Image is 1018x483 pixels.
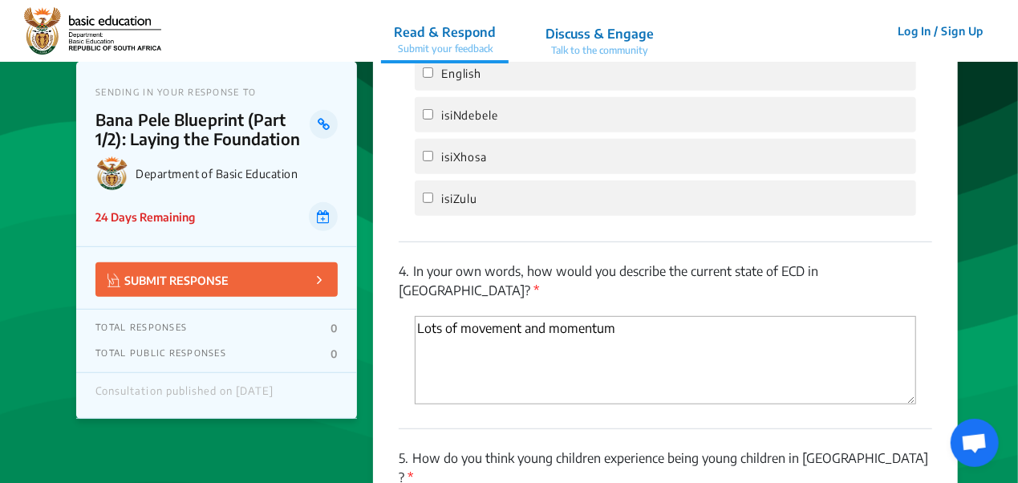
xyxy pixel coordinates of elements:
span: 5. [399,450,408,466]
span: English [441,67,481,80]
p: Bana Pele Blueprint (Part 1/2): Laying the Foundation [95,110,310,148]
button: SUBMIT RESPONSE [95,262,338,297]
div: Consultation published on [DATE] [95,385,274,406]
p: Read & Respond [394,22,496,42]
p: TOTAL RESPONSES [95,322,187,335]
input: isiXhosa [423,151,433,161]
span: isiXhosa [441,150,487,164]
input: isiNdebele [423,109,433,120]
textarea: 'Type your answer here.' | translate [415,316,916,404]
img: Department of Basic Education logo [95,156,129,190]
p: Department of Basic Education [136,167,338,181]
p: Talk to the community [546,43,654,58]
p: TOTAL PUBLIC RESPONSES [95,347,226,360]
button: Log In / Sign Up [887,18,994,43]
p: 0 [331,322,338,335]
div: Open chat [951,419,999,467]
p: 0 [331,347,338,360]
input: English [423,67,433,78]
span: isiNdebele [441,108,497,122]
p: SUBMIT RESPONSE [107,270,229,289]
span: isiZulu [441,192,477,205]
p: SENDING IN YOUR RESPONSE TO [95,87,338,97]
p: In your own words, how would you describe the current state of ECD in [GEOGRAPHIC_DATA]? [399,262,932,300]
span: 4. [399,263,409,279]
p: 24 Days Remaining [95,209,195,225]
p: Submit your feedback [394,42,496,56]
img: Vector.jpg [107,274,120,287]
img: r3bhv9o7vttlwasn7lg2llmba4yf [24,7,161,55]
input: isiZulu [423,193,433,203]
p: Discuss & Engage [546,24,654,43]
